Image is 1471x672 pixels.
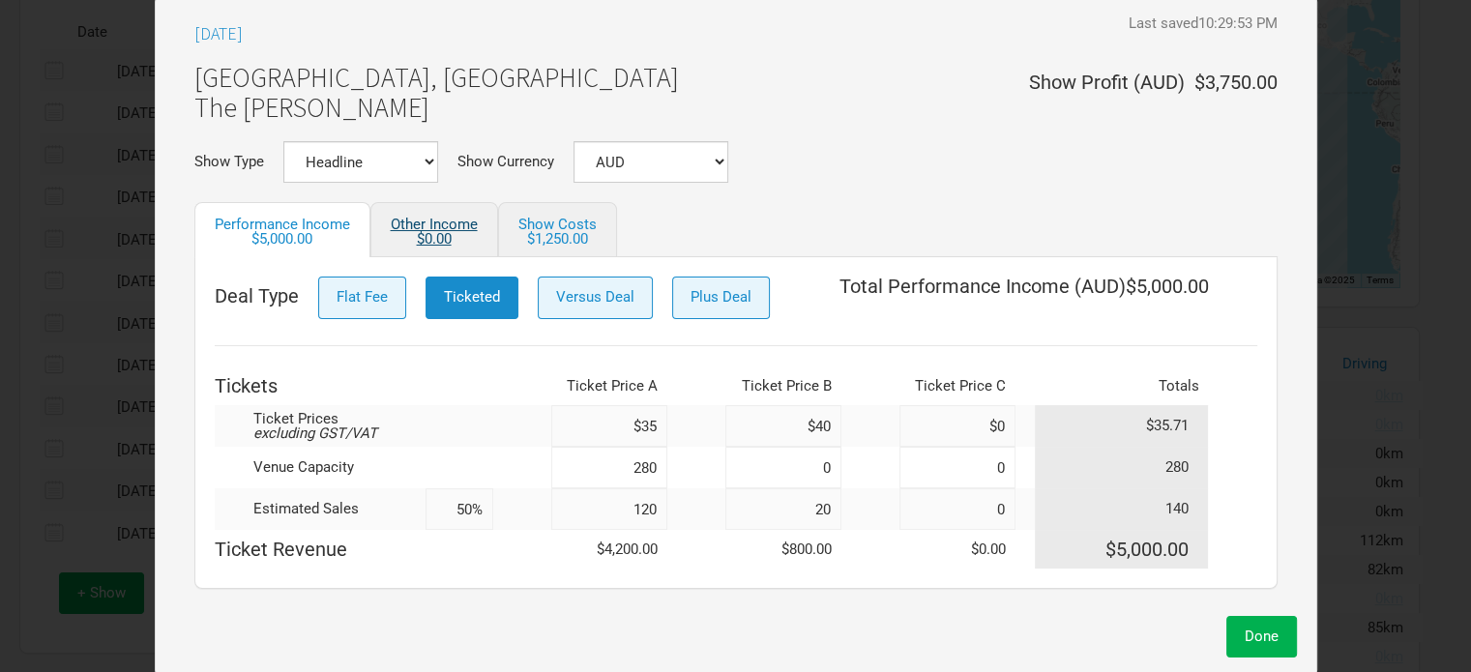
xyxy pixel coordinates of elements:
td: 280 [1035,447,1209,488]
span: Flat Fee [337,288,388,306]
button: Done [1226,616,1297,657]
th: Ticket Price B [725,366,841,405]
a: Other Income$0.00 [370,202,498,257]
em: excluding GST/VAT [253,424,377,442]
td: $35.71 [1035,405,1209,447]
td: Ticket Revenue [215,530,493,569]
span: Done [1245,628,1279,645]
th: Tickets [215,366,426,405]
a: Show Costs$1,250.00 [498,202,617,257]
button: Ticketed [426,277,518,318]
th: Ticket Price C [899,366,1015,405]
th: Ticket Price A [551,366,667,405]
td: Ticket Prices [215,405,426,447]
td: Estimated Sales [215,488,426,530]
div: $1,250.00 [518,232,597,247]
td: $4,200.00 [551,530,667,569]
div: $0.00 [391,232,478,247]
td: $800.00 [725,530,841,569]
td: Venue Capacity [215,447,426,488]
a: Performance Income$5,000.00 [194,202,370,257]
button: Flat Fee [318,277,406,318]
td: $5,000.00 [1035,530,1209,569]
div: Show Profit ( AUD ) [1029,73,1185,92]
div: $5,000.00 [215,232,350,247]
h3: [DATE] [194,24,243,44]
input: %cap [426,488,493,530]
div: $3,750.00 [1185,73,1278,113]
span: Ticketed [444,288,500,306]
h1: [GEOGRAPHIC_DATA], [GEOGRAPHIC_DATA] The [PERSON_NAME] [194,63,679,123]
th: Totals [1035,366,1209,405]
td: $0.00 [899,530,1015,569]
td: 140 [1035,488,1209,530]
div: Total Performance Income ( AUD ) $5,000.00 [839,277,1209,325]
div: Last saved 10:29:53 PM [1129,16,1278,31]
span: Deal Type [215,286,299,306]
label: Show Type [194,155,264,169]
label: Show Currency [457,155,554,169]
span: Plus Deal [691,288,751,306]
button: Plus Deal [672,277,770,318]
button: Versus Deal [538,277,653,318]
span: Versus Deal [556,288,634,306]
